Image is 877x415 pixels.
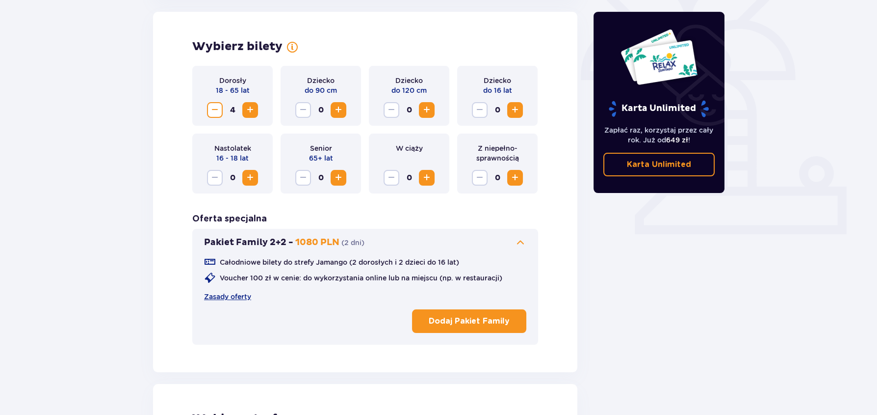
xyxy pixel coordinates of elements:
[214,143,251,153] p: Nastolatek
[401,170,417,186] span: 0
[384,170,399,186] button: Decrease
[395,76,423,85] p: Dziecko
[207,102,223,118] button: Decrease
[216,153,249,163] p: 16 - 18 lat
[204,237,526,249] button: Pakiet Family 2+2 -1080 PLN(2 dni)
[419,102,435,118] button: Increase
[419,170,435,186] button: Increase
[307,76,335,85] p: Dziecko
[401,102,417,118] span: 0
[305,85,337,95] p: do 90 cm
[412,309,526,333] button: Dodaj Pakiet Family
[484,76,511,85] p: Dziecko
[313,170,329,186] span: 0
[295,237,339,249] p: 1080 PLN
[192,213,267,225] p: Oferta specjalna
[472,170,488,186] button: Decrease
[225,102,240,118] span: 4
[295,102,311,118] button: Decrease
[507,102,523,118] button: Increase
[490,102,505,118] span: 0
[396,143,423,153] p: W ciąży
[295,170,311,186] button: Decrease
[507,170,523,186] button: Increase
[465,143,530,163] p: Z niepełno­sprawnością
[220,257,459,267] p: Całodniowe bilety do strefy Jamango (2 dorosłych i 2 dzieci do 16 lat)
[204,237,293,249] p: Pakiet Family 2+2 -
[391,85,427,95] p: do 120 cm
[192,39,283,54] p: Wybierz bilety
[219,76,246,85] p: Dorosły
[216,85,250,95] p: 18 - 65 lat
[608,100,710,117] p: Karta Unlimited
[666,136,688,144] span: 649 zł
[220,273,502,283] p: Voucher 100 zł w cenie: do wykorzystania online lub na miejscu (np. w restauracji)
[207,170,223,186] button: Decrease
[242,170,258,186] button: Increase
[309,153,333,163] p: 65+ lat
[472,102,488,118] button: Decrease
[331,102,346,118] button: Increase
[242,102,258,118] button: Increase
[384,102,399,118] button: Decrease
[483,85,512,95] p: do 16 lat
[603,153,715,176] a: Karta Unlimited
[341,238,364,248] p: ( 2 dni )
[310,143,332,153] p: Senior
[490,170,505,186] span: 0
[603,125,715,145] p: Zapłać raz, korzystaj przez cały rok. Już od !
[204,292,251,302] a: Zasady oferty
[627,159,691,170] p: Karta Unlimited
[313,102,329,118] span: 0
[225,170,240,186] span: 0
[331,170,346,186] button: Increase
[429,316,510,327] p: Dodaj Pakiet Family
